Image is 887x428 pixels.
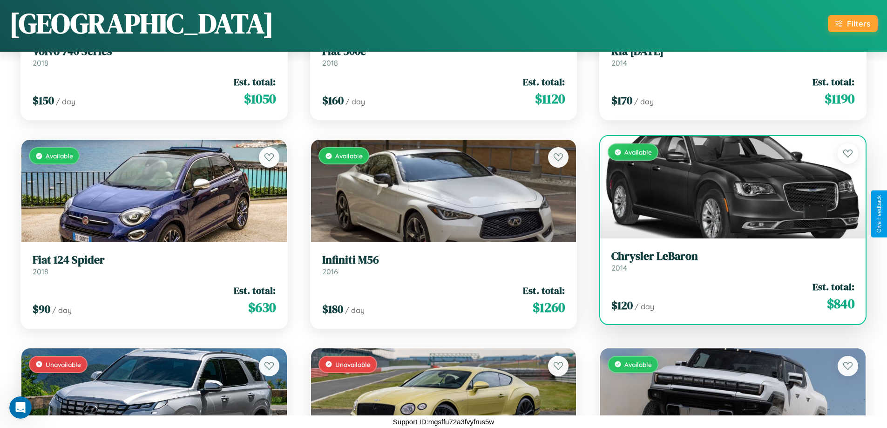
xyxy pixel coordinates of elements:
[244,89,276,108] span: $ 1050
[611,250,854,272] a: Chrysler LeBaron2014
[535,89,565,108] span: $ 1120
[393,415,494,428] p: Support ID: mgsffu72a3fvyfrus5w
[33,45,276,58] h3: Volvo 740 Series
[46,360,81,368] span: Unavailable
[33,45,276,68] a: Volvo 740 Series2018
[9,396,32,419] iframe: Intercom live chat
[345,306,365,315] span: / day
[634,97,654,106] span: / day
[533,298,565,317] span: $ 1260
[9,4,274,42] h1: [GEOGRAPHIC_DATA]
[322,58,338,68] span: 2018
[322,267,338,276] span: 2016
[33,253,276,276] a: Fiat 124 Spider2018
[611,58,627,68] span: 2014
[827,294,854,313] span: $ 840
[322,301,343,317] span: $ 180
[611,250,854,263] h3: Chrysler LeBaron
[611,93,632,108] span: $ 170
[611,45,854,58] h3: Kia [DATE]
[825,89,854,108] span: $ 1190
[322,93,344,108] span: $ 160
[624,148,652,156] span: Available
[335,152,363,160] span: Available
[52,306,72,315] span: / day
[624,360,652,368] span: Available
[322,253,565,267] h3: Infiniti M56
[33,301,50,317] span: $ 90
[322,45,565,68] a: Fiat 500e2018
[33,267,48,276] span: 2018
[876,195,882,233] div: Give Feedback
[345,97,365,106] span: / day
[33,93,54,108] span: $ 150
[611,263,627,272] span: 2014
[335,360,371,368] span: Unavailable
[248,298,276,317] span: $ 630
[322,253,565,276] a: Infiniti M562016
[234,284,276,297] span: Est. total:
[611,298,633,313] span: $ 120
[33,58,48,68] span: 2018
[322,45,565,58] h3: Fiat 500e
[813,75,854,88] span: Est. total:
[56,97,75,106] span: / day
[33,253,276,267] h3: Fiat 124 Spider
[234,75,276,88] span: Est. total:
[523,75,565,88] span: Est. total:
[828,15,878,32] button: Filters
[523,284,565,297] span: Est. total:
[611,45,854,68] a: Kia [DATE]2014
[46,152,73,160] span: Available
[813,280,854,293] span: Est. total:
[635,302,654,311] span: / day
[847,19,870,28] div: Filters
